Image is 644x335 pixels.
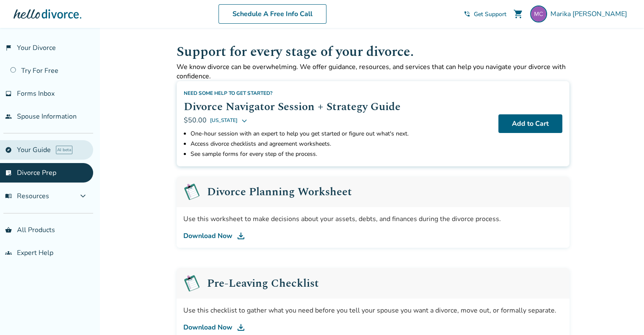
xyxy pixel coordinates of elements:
span: AI beta [56,146,72,154]
span: shopping_basket [5,227,12,233]
span: explore [5,147,12,153]
span: Marika [PERSON_NAME] [550,9,630,19]
img: Pre-Leaving Checklist [183,275,200,292]
h2: Divorce Planning Worksheet [207,186,352,197]
h2: Pre-Leaving Checklist [207,278,319,289]
span: menu_book [5,193,12,199]
span: inbox [5,90,12,97]
a: phone_in_talkGet Support [464,10,506,18]
a: Download Now [183,322,563,332]
span: people [5,113,12,120]
span: Need some help to get started? [184,90,273,97]
span: groups [5,249,12,256]
span: Resources [5,191,49,201]
img: Pre-Leaving Checklist [183,183,200,200]
p: We know divorce can be overwhelming. We offer guidance, resources, and services that can help you... [177,62,569,81]
h2: Divorce Navigator Session + Strategy Guide [184,98,492,115]
li: Access divorce checklists and agreement worksheets. [191,139,492,149]
iframe: Chat Widget [602,294,644,335]
button: Add to Cart [498,114,562,133]
span: flag_2 [5,44,12,51]
li: See sample forms for every step of the process. [191,149,492,159]
img: DL [236,322,246,332]
span: phone_in_talk [464,11,470,17]
span: [US_STATE] [210,115,238,125]
span: shopping_cart [513,9,523,19]
span: expand_more [78,191,88,201]
button: [US_STATE] [210,115,248,125]
span: $50.00 [184,116,207,125]
a: Schedule A Free Info Call [218,4,326,24]
li: One-hour session with an expert to help you get started or figure out what's next. [191,129,492,139]
a: Download Now [183,231,563,241]
img: DL [236,231,246,241]
img: marika.cannon@gmail.com [530,6,547,22]
div: Use this worksheet to make decisions about your assets, debts, and finances during the divorce pr... [183,214,563,224]
h1: Support for every stage of your divorce. [177,42,569,62]
span: Forms Inbox [17,89,55,98]
div: Use this checklist to gather what you need before you tell your spouse you want a divorce, move o... [183,305,563,316]
span: list_alt_check [5,169,12,176]
span: Get Support [474,10,506,18]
